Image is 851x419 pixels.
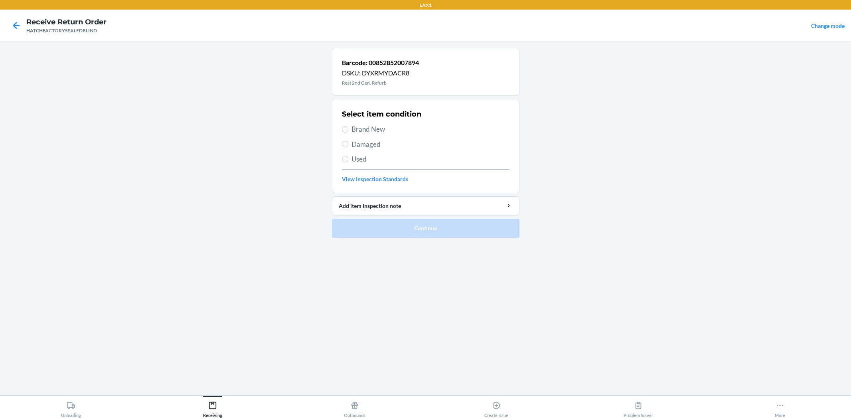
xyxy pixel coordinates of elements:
div: Problem Solver [624,398,653,418]
input: Used [342,156,348,162]
div: Outbounds [344,398,365,418]
input: Damaged [342,141,348,147]
button: Continue [332,219,519,238]
div: Unloading [61,398,81,418]
a: View Inspection Standards [342,175,509,183]
p: LAX1 [420,2,432,9]
button: Receiving [142,396,284,418]
h4: Receive Return Order [26,17,107,27]
span: Damaged [351,139,509,150]
span: Used [351,154,509,164]
p: DSKU: DYXRMYDACR8 [342,68,419,78]
p: Rest 2nd Gen. Refurb [342,79,419,87]
button: Outbounds [284,396,426,418]
div: More [775,398,785,418]
p: Barcode: 00852852007894 [342,58,419,67]
button: Create Issue [426,396,568,418]
div: HATCHFACTORYSEALEDBLIND [26,27,107,34]
div: Create Issue [484,398,508,418]
div: Receiving [203,398,222,418]
span: Brand New [351,124,509,134]
div: Add item inspection note [339,202,513,210]
h2: Select item condition [342,109,421,119]
button: Problem Solver [567,396,709,418]
button: Add item inspection note [332,196,519,215]
a: Change mode [811,22,845,29]
input: Brand New [342,126,348,132]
